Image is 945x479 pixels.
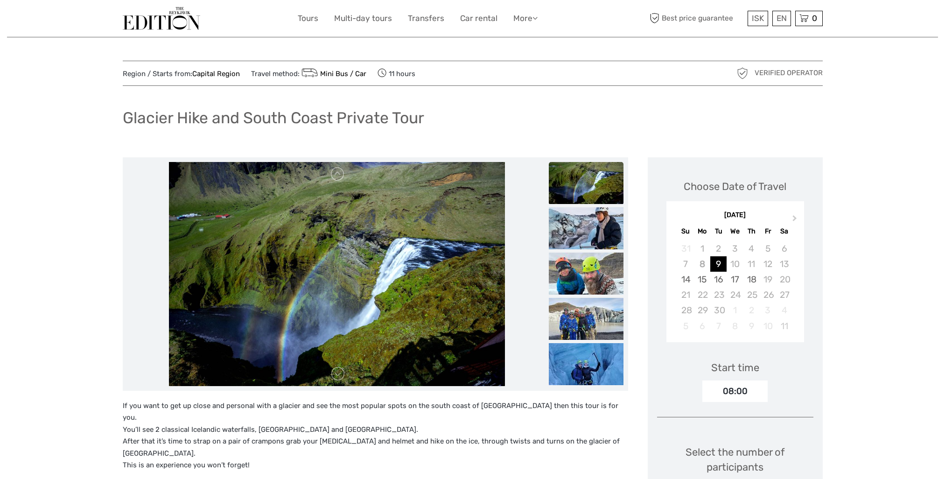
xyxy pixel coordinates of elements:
span: 0 [811,14,819,23]
a: Mini Bus / Car [300,70,367,78]
span: ISK [752,14,764,23]
span: Travel method: [251,67,367,80]
div: Not available Tuesday, October 7th, 2025 [710,318,727,334]
div: Tu [710,225,727,238]
div: Choose Wednesday, September 17th, 2025 [727,272,743,287]
span: Best price guarantee [648,11,745,26]
div: Not available Wednesday, September 24th, 2025 [727,287,743,303]
img: c2743c1d563442a7bab7cf35ed8d99ee_slider_thumbnail.jpeg [549,207,623,249]
div: Not available Monday, September 29th, 2025 [694,303,710,318]
div: Not available Thursday, September 11th, 2025 [743,256,760,272]
div: Choose Tuesday, September 16th, 2025 [710,272,727,287]
div: Not available Tuesday, September 23rd, 2025 [710,287,727,303]
button: Next Month [788,213,803,228]
div: Not available Monday, September 8th, 2025 [694,256,710,272]
div: Not available Monday, October 6th, 2025 [694,318,710,334]
div: Choose Thursday, September 18th, 2025 [743,272,760,287]
div: Not available Friday, September 12th, 2025 [760,256,776,272]
img: verified_operator_grey_128.png [735,66,750,81]
div: Not available Thursday, October 9th, 2025 [743,318,760,334]
img: 14e0f65b5b66435fbef8bb9909810c3a_slider_thumbnail.jpeg [549,162,623,204]
div: Not available Saturday, September 13th, 2025 [776,256,792,272]
div: Not available Sunday, October 5th, 2025 [678,318,694,334]
img: d2eadde285554d78834426dc0de7d123_slider_thumbnail.jpeg [549,253,623,295]
div: Fr [760,225,776,238]
div: Not available Saturday, September 27th, 2025 [776,287,792,303]
div: Su [678,225,694,238]
div: month 2025-09 [669,241,801,334]
a: Car rental [460,12,497,25]
div: Th [743,225,760,238]
div: Not available Saturday, September 6th, 2025 [776,241,792,256]
div: EN [772,11,791,26]
div: Not available Friday, September 5th, 2025 [760,241,776,256]
div: Not available Wednesday, October 1st, 2025 [727,303,743,318]
div: Not available Sunday, September 21st, 2025 [678,287,694,303]
img: 14e0f65b5b66435fbef8bb9909810c3a_main_slider.jpeg [169,162,505,386]
p: If you want to get up close and personal with a glacier and see the most popular spots on the sou... [123,400,628,472]
div: Choose Sunday, September 14th, 2025 [678,272,694,287]
div: Not available Thursday, October 2nd, 2025 [743,303,760,318]
span: Verified Operator [755,68,823,78]
div: Not available Monday, September 1st, 2025 [694,241,710,256]
a: More [513,12,538,25]
span: 11 hours [378,67,415,80]
div: [DATE] [666,211,804,220]
div: Sa [776,225,792,238]
div: Not available Tuesday, September 2nd, 2025 [710,241,727,256]
div: Choose Tuesday, September 9th, 2025 [710,256,727,272]
div: Choose Date of Travel [684,179,786,194]
div: Not available Saturday, September 20th, 2025 [776,272,792,287]
a: Capital Region [192,70,240,78]
div: Not available Tuesday, September 30th, 2025 [710,303,727,318]
div: Not available Sunday, August 31st, 2025 [678,241,694,256]
div: Not available Sunday, September 7th, 2025 [678,256,694,272]
img: The Reykjavík Edition [123,7,200,30]
div: Not available Sunday, September 28th, 2025 [678,303,694,318]
div: We [727,225,743,238]
div: Not available Wednesday, October 8th, 2025 [727,318,743,334]
span: Region / Starts from: [123,69,240,79]
div: Not available Thursday, September 25th, 2025 [743,287,760,303]
div: Choose Saturday, October 11th, 2025 [776,318,792,334]
div: Not available Friday, October 10th, 2025 [760,318,776,334]
div: Not available Saturday, October 4th, 2025 [776,303,792,318]
div: Choose Monday, September 15th, 2025 [694,272,710,287]
div: Start time [711,360,759,375]
a: Tours [298,12,318,25]
a: Multi-day tours [334,12,392,25]
div: Not available Wednesday, September 10th, 2025 [727,256,743,272]
div: Not available Monday, September 22nd, 2025 [694,287,710,303]
a: Transfers [408,12,444,25]
div: Not available Friday, September 26th, 2025 [760,287,776,303]
div: 08:00 [702,380,768,402]
h1: Glacier Hike and South Coast Private Tour [123,108,424,127]
img: 5a1241a269774c4481d8209a21595961_slider_thumbnail.jpeg [549,343,623,385]
div: Mo [694,225,710,238]
div: Not available Friday, September 19th, 2025 [760,272,776,287]
div: Not available Thursday, September 4th, 2025 [743,241,760,256]
img: 308379402ef1497588375b16b00ce345_slider_thumbnail.jpeg [549,298,623,340]
div: Not available Friday, October 3rd, 2025 [760,303,776,318]
div: Not available Wednesday, September 3rd, 2025 [727,241,743,256]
